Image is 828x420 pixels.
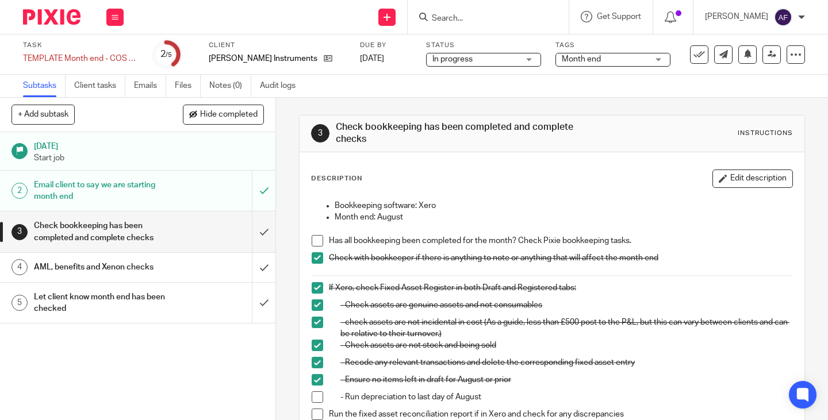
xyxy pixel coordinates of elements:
p: [PERSON_NAME] Instruments Ltd [209,53,318,64]
p: - Check assets are genuine assets and not consumables [340,299,792,311]
div: 2 [11,183,28,199]
div: TEMPLATE Month end - COS prepare bookkeeping - Xero - August 2025 [23,53,138,64]
p: Month end: August [335,211,792,223]
div: 5 [11,295,28,311]
button: Hide completed [183,105,264,124]
p: Has all bookkeeping been completed for the month? Check Pixie bookkeeping tasks. [329,235,792,246]
span: Hide completed [200,110,258,120]
p: - check assets are not incidental in cost (As a guide, less than £500 post to the P&L, but this c... [340,317,792,340]
p: - Recode any relevant transactions and delete the corresponding fixed asset entry [340,357,792,368]
button: + Add subtask [11,105,75,124]
div: 3 [311,124,329,142]
p: Bookkeeping software: Xero [335,200,792,211]
button: Edit description [712,169,793,188]
a: Emails [134,75,166,97]
h1: AML, benefits and Xenon checks [34,259,172,276]
p: Description [311,174,362,183]
img: svg%3E [774,8,792,26]
p: - Ensure no items left in draft for August or prior [340,374,792,386]
p: Start job [34,152,264,164]
a: Client tasks [74,75,125,97]
a: Files [175,75,201,97]
img: Pixie [23,9,80,25]
label: Client [209,41,346,50]
span: Get Support [597,13,641,21]
input: Search [431,14,534,24]
label: Tags [555,41,670,50]
label: Due by [360,41,412,50]
h1: [DATE] [34,138,264,152]
label: Status [426,41,541,50]
p: If Xero, check Fixed Asset Register in both Draft and Registered tabs: [329,282,792,294]
div: 3 [11,224,28,240]
p: - Run depreciation to last day of August [340,391,792,403]
p: [PERSON_NAME] [705,11,768,22]
span: In progress [432,55,473,63]
h1: Let client know month end has been checked [34,288,172,318]
span: [DATE] [360,55,384,63]
a: Subtasks [23,75,66,97]
a: Notes (0) [209,75,251,97]
div: TEMPLATE Month end - COS prepare bookkeeping - Xero - [DATE] [23,53,138,64]
small: /5 [166,52,172,58]
p: Check with bookkeeper if there is anything to note or anything that will affect the month end [329,252,792,264]
div: 4 [11,259,28,275]
div: Instructions [738,129,793,138]
div: 2 [160,48,172,61]
h1: Email client to say we are starting month end [34,176,172,206]
h1: Check bookkeeping has been completed and complete checks [336,121,577,146]
span: Month end [562,55,601,63]
h1: Check bookkeeping has been completed and complete checks [34,217,172,246]
label: Task [23,41,138,50]
p: Run the fixed asset reconciliation report if in Xero and check for any discrepancies [329,409,792,420]
a: Audit logs [260,75,304,97]
p: - Check assets are not stock and being sold [340,340,792,351]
